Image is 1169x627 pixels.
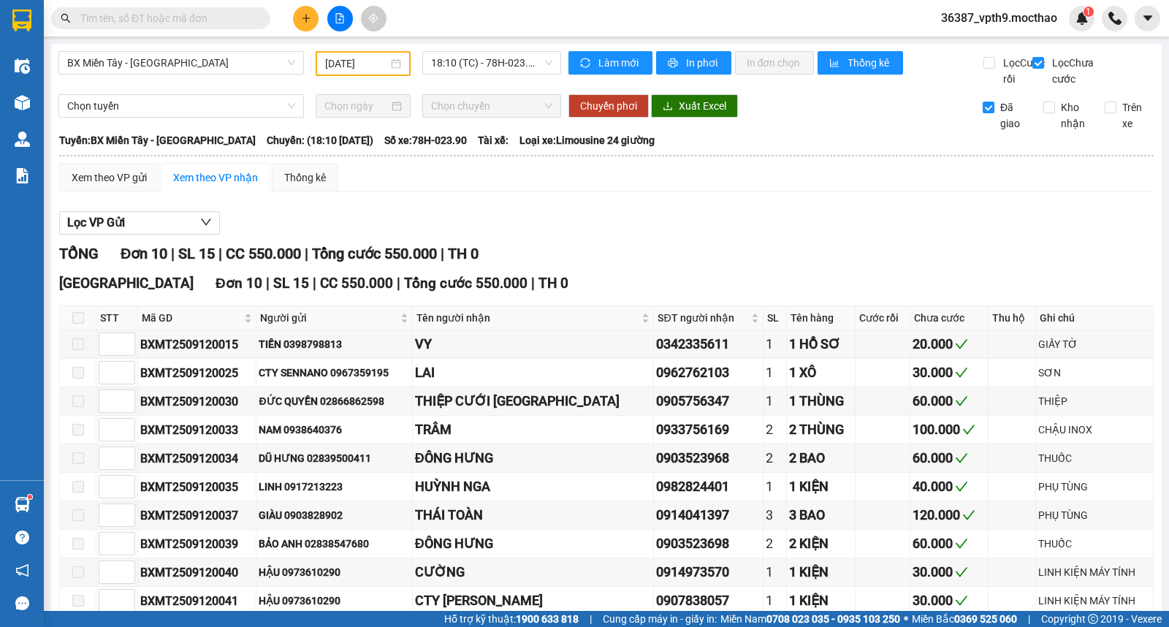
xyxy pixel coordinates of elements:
[324,98,389,114] input: Chọn ngày
[138,587,256,615] td: BXMT2509120041
[273,275,309,292] span: SL 15
[301,13,311,23] span: plus
[368,13,378,23] span: aim
[415,533,652,554] div: ĐÔNG HƯNG
[913,334,986,354] div: 20.000
[413,387,655,416] td: THIỆP CƯỚI TUY HÒA
[15,168,30,183] img: solution-icon
[59,245,99,262] span: TỔNG
[431,95,552,117] span: Chọn chuyến
[140,449,254,468] div: BXMT2509120034
[766,419,783,440] div: 2
[140,364,254,382] div: BXMT2509120025
[138,387,256,416] td: BXMT2509120030
[1038,393,1151,409] div: THIỆP
[1141,12,1154,25] span: caret-down
[955,338,968,351] span: check
[955,566,968,579] span: check
[735,51,815,75] button: In đơn chọn
[654,359,764,387] td: 0962762103
[913,419,986,440] div: 100.000
[789,476,853,497] div: 1 KIỆN
[259,479,409,495] div: LINH 0917213223
[1084,7,1094,17] sup: 1
[259,336,409,352] div: TIỀN 0398798813
[789,505,853,525] div: 3 BAO
[140,478,254,496] div: BXMT2509120035
[1038,422,1151,438] div: CHẬU INOX
[259,422,409,438] div: NAM 0938640376
[413,473,655,501] td: HUỲNH NGA
[413,359,655,387] td: LAI
[656,476,761,497] div: 0982824401
[766,448,783,468] div: 2
[413,444,655,473] td: ĐÔNG HƯNG
[96,306,138,330] th: STT
[320,275,393,292] span: CC 550.000
[654,416,764,444] td: 0933756169
[415,362,652,383] div: LAI
[171,245,175,262] span: |
[656,391,761,411] div: 0905756347
[138,416,256,444] td: BXMT2509120033
[766,562,783,582] div: 1
[654,473,764,501] td: 0982824401
[789,391,853,411] div: 1 THÙNG
[848,55,891,71] span: Thống kê
[904,616,908,622] span: ⚪️
[415,562,652,582] div: CƯỜNG
[764,306,786,330] th: SL
[15,497,30,512] img: warehouse-icon
[1038,479,1151,495] div: PHỤ TÙNG
[138,359,256,387] td: BXMT2509120025
[1135,6,1160,31] button: caret-down
[989,306,1036,330] th: Thu hộ
[404,275,528,292] span: Tổng cước 550.000
[766,391,783,411] div: 1
[15,58,30,74] img: warehouse-icon
[663,101,673,113] span: download
[416,310,639,326] span: Tên người nhận
[415,505,652,525] div: THÁI TOÀN
[955,594,968,607] span: check
[955,480,968,493] span: check
[818,51,903,75] button: bar-chartThống kê
[67,95,295,117] span: Chọn tuyến
[313,275,316,292] span: |
[789,533,853,554] div: 2 KIỆN
[1046,55,1105,87] span: Lọc Chưa cước
[335,13,345,23] span: file-add
[59,275,194,292] span: [GEOGRAPHIC_DATA]
[856,306,910,330] th: Cước rồi
[766,505,783,525] div: 3
[913,448,986,468] div: 60.000
[955,366,968,379] span: check
[67,213,125,232] span: Lọc VP Gửi
[656,362,761,383] div: 0962762103
[603,611,717,627] span: Cung cấp máy in - giấy in:
[658,310,748,326] span: SĐT người nhận
[1028,611,1030,627] span: |
[259,564,409,580] div: HẬU 0973610290
[140,535,254,553] div: BXMT2509120039
[140,335,254,354] div: BXMT2509120015
[142,310,241,326] span: Mã GD
[216,275,262,292] span: Đơn 10
[140,506,254,525] div: BXMT2509120037
[361,6,387,31] button: aim
[912,611,1017,627] span: Miền Bắc
[590,611,592,627] span: |
[138,330,256,359] td: BXMT2509120015
[686,55,720,71] span: In phơi
[200,216,212,228] span: down
[656,334,761,354] div: 0342335611
[1038,336,1151,352] div: GIẤY TỜ
[293,6,319,31] button: plus
[312,245,437,262] span: Tổng cước 550.000
[656,533,761,554] div: 0903523698
[789,448,853,468] div: 2 BAO
[913,590,986,611] div: 30.000
[1088,614,1098,624] span: copyright
[656,590,761,611] div: 0907838057
[656,448,761,468] div: 0903523968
